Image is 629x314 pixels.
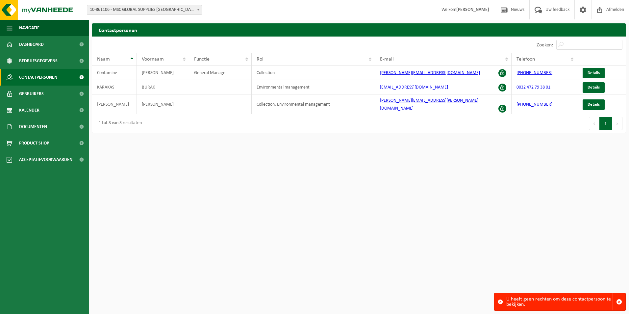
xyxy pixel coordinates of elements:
span: Naam [97,57,110,62]
span: Details [588,102,600,107]
td: Environmental management [252,80,375,94]
span: Rol [257,57,264,62]
span: Product Shop [19,135,49,151]
a: Details [583,99,605,110]
span: Documenten [19,118,47,135]
a: [PERSON_NAME][EMAIL_ADDRESS][DOMAIN_NAME] [380,70,480,75]
div: U heeft geen rechten om deze contactpersoon te bekijken. [506,293,613,310]
a: [EMAIL_ADDRESS][DOMAIN_NAME] [380,85,448,90]
span: 10-861106 - MSC GLOBAL SUPPLIES BELGIUM KRUISWEG - ANTWERPEN [87,5,202,15]
span: Bedrijfsgegevens [19,53,58,69]
a: [PERSON_NAME][EMAIL_ADDRESS][PERSON_NAME][DOMAIN_NAME] [380,98,478,111]
td: [PERSON_NAME] [137,65,189,80]
td: [PERSON_NAME] [92,94,137,114]
span: Details [588,71,600,75]
td: General Manager [189,65,252,80]
span: Voornaam [142,57,164,62]
button: Previous [589,117,599,130]
td: Collection [252,65,375,80]
span: Acceptatievoorwaarden [19,151,72,168]
td: [PERSON_NAME] [137,94,189,114]
span: 10-861106 - MSC GLOBAL SUPPLIES BELGIUM KRUISWEG - ANTWERPEN [87,5,202,14]
span: Telefoon [516,57,535,62]
a: Details [583,68,605,78]
button: 1 [599,117,612,130]
a: 0032 472 79 38 01 [516,85,550,90]
span: E-mail [380,57,394,62]
td: KARAKAS [92,80,137,94]
td: BURAK [137,80,189,94]
a: Details [583,82,605,93]
span: Kalender [19,102,39,118]
div: 1 tot 3 van 3 resultaten [95,118,142,129]
h2: Contactpersonen [92,23,626,36]
a: [PHONE_NUMBER] [516,102,552,107]
span: Contactpersonen [19,69,57,86]
button: Next [612,117,622,130]
span: Functie [194,57,210,62]
span: Navigatie [19,20,39,36]
span: Dashboard [19,36,44,53]
label: Zoeken: [537,42,553,48]
td: Contamine [92,65,137,80]
span: Details [588,85,600,90]
td: Collection; Environmental management [252,94,375,114]
strong: [PERSON_NAME] [456,7,489,12]
span: Gebruikers [19,86,44,102]
a: [PHONE_NUMBER] [516,70,552,75]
